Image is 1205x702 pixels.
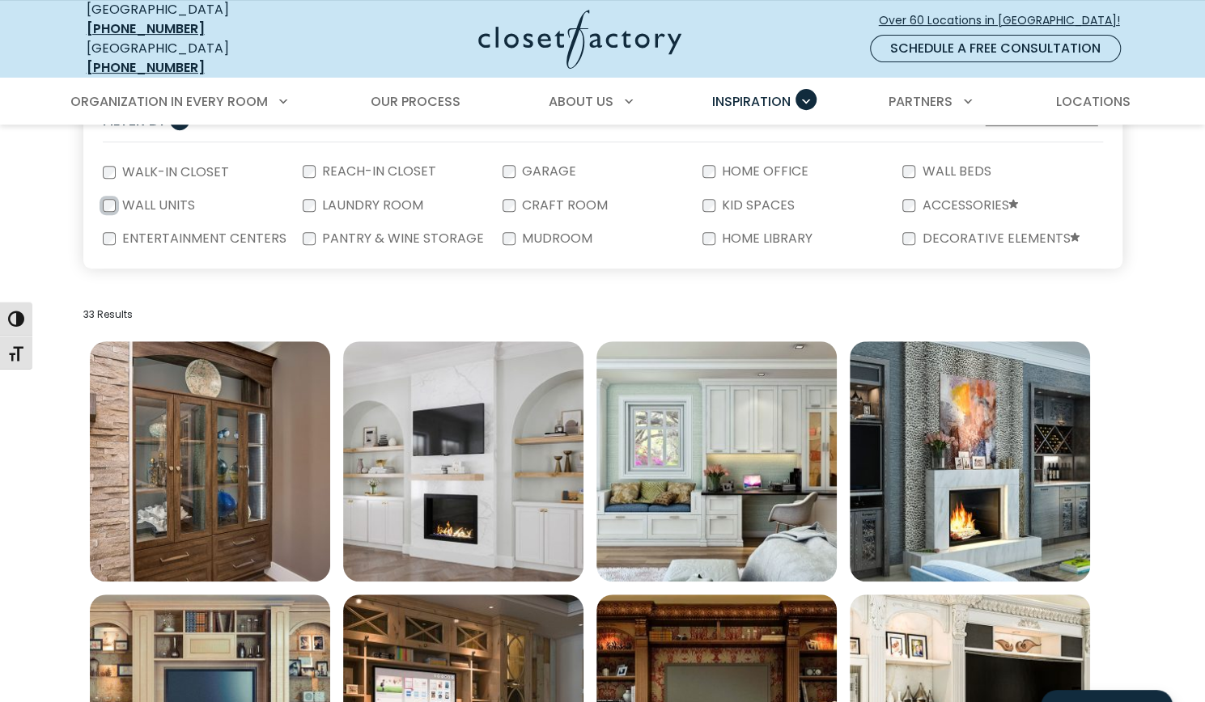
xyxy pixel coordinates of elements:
[343,341,583,581] img: White base cabinets and wood floating shelving.
[850,341,1090,581] img: Wall unit and media center with integrated TV mount and wine storage in wet bar.
[889,92,953,111] span: Partners
[116,166,232,179] label: Walk-In Closet
[87,19,205,38] a: [PHONE_NUMBER]
[90,341,330,581] a: Open inspiration gallery to preview enlarged image
[850,341,1090,581] a: Open inspiration gallery to preview enlarged image
[596,341,837,581] img: White shaker wall unit with built-in window seat and work station.
[715,232,816,245] label: Home Library
[116,199,198,212] label: Wall Units
[549,92,613,111] span: About Us
[879,12,1133,29] span: Over 60 Locations in [GEOGRAPHIC_DATA]!
[915,165,994,178] label: Wall Beds
[870,35,1121,62] a: Schedule a Free Consultation
[516,232,596,245] label: Mudroom
[316,199,426,212] label: Laundry Room
[116,232,290,245] label: Entertainment Centers
[915,199,1021,213] label: Accessories
[1055,92,1130,111] span: Locations
[715,165,812,178] label: Home Office
[878,6,1134,35] a: Over 60 Locations in [GEOGRAPHIC_DATA]!
[516,199,611,212] label: Craft Room
[371,92,460,111] span: Our Process
[478,10,681,69] img: Closet Factory Logo
[516,165,579,178] label: Garage
[712,92,791,111] span: Inspiration
[316,232,487,245] label: Pantry & Wine Storage
[83,307,1122,322] p: 33 Results
[596,341,837,581] a: Open inspiration gallery to preview enlarged image
[343,341,583,581] a: Open inspiration gallery to preview enlarged image
[87,39,321,78] div: [GEOGRAPHIC_DATA]
[915,232,1083,246] label: Decorative Elements
[316,165,439,178] label: Reach-In Closet
[87,58,205,77] a: [PHONE_NUMBER]
[90,341,330,581] img: Built-in wall unit in Rocky Mountain with LED light strips and glass inserts.
[59,79,1147,125] nav: Primary Menu
[715,199,798,212] label: Kid Spaces
[70,92,268,111] span: Organization in Every Room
